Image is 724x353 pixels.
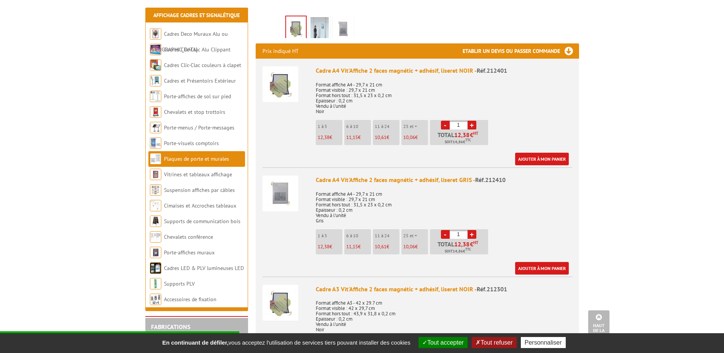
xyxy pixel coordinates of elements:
[375,244,399,249] p: €
[473,240,478,245] sup: HT
[468,230,476,239] a: +
[150,137,161,149] img: Porte-visuels comptoirs
[445,139,471,145] span: Soit €
[454,241,470,247] span: 12,38
[263,176,298,211] img: Cadre A4 Vit'Affiche 2 faces magnétic + adhésif, liseret GRIS
[403,134,415,141] span: 10,06
[375,135,399,140] p: €
[164,140,219,147] a: Porte-visuels comptoirs
[150,262,161,274] img: Cadres LED & PLV lumineuses LED
[454,132,470,138] span: 12,38
[403,124,428,129] p: 25 et +
[318,233,342,238] p: 1 à 5
[453,248,463,254] span: 14,86
[475,176,506,184] span: Réf.212410
[150,200,161,211] img: Cimaises et Accroches tableaux
[150,153,161,165] img: Plaques de porte et murales
[463,43,579,59] h3: Etablir un devis ou passer commande
[316,66,572,75] div: Cadre A4 Vit'Affiche 2 faces magnétic + adhésif, liseret NOIR -
[151,323,190,337] a: FABRICATIONS"Sur Mesure"
[150,122,161,133] img: Porte-menus / Porte-messages
[164,280,195,287] a: Supports PLV
[150,216,161,227] img: Supports de communication bois
[150,30,228,53] a: Cadres Deco Muraux Alu ou [GEOGRAPHIC_DATA]
[164,124,234,131] a: Porte-menus / Porte-messages
[318,124,342,129] p: 1 à 5
[346,244,371,249] p: €
[588,310,609,342] a: Haut de la page
[403,243,415,250] span: 10,06
[515,262,569,275] a: Ajouter à mon panier
[164,155,229,162] a: Plaques de porte et murales
[468,121,476,129] a: +
[346,134,358,141] span: 11,15
[164,233,213,240] a: Chevalets conférence
[310,17,329,41] img: porte_visuels_muraux_212401_mise_en_scene.jpg
[316,77,572,114] p: Format affiche A4 - 29,7 x 21 cm Format visible : 29,7 x 21 cm Format hors tout : 31,5 x 23 x 0,2...
[418,337,468,348] button: Tout accepter
[286,16,306,40] img: cadre_a4_2_faces_magnetic_adhesif_liseret_noir_212401.jpg
[334,17,352,41] img: cadre_a4_2_faces_magnetic_adhesif_liseret_gris_212410-_1_.jpg
[441,121,450,129] a: -
[164,249,215,256] a: Porte-affiches muraux
[164,202,236,209] a: Cimaises et Accroches tableaux
[263,66,298,102] img: Cadre A4 Vit'Affiche 2 faces magnétic + adhésif, liseret NOIR
[263,43,299,59] p: Prix indiqué HT
[346,243,358,250] span: 11,15
[164,171,232,178] a: Vitrines et tableaux affichage
[316,186,572,224] p: Format affiche A4 - 29,7 x 21 cm Format visible : 29,7 x 21 cm Format hors tout : 31,5 x 23 x 0,2...
[164,62,241,69] a: Cadres Clic-Clac couleurs à clapet
[150,247,161,258] img: Porte-affiches muraux
[150,278,161,289] img: Supports PLV
[477,285,507,293] span: Réf.212301
[316,295,572,332] p: Format affiche A3 - 42 x 29.7 cm Format visible : 42 x 29,7 cm Format hors tout : 43,9 x 31,8 x 0...
[153,12,240,19] a: Affichage Cadres et Signalétique
[150,169,161,180] img: Vitrines et tableaux affichage
[316,176,572,184] div: Cadre A4 Vit'Affiche 2 faces magnétic + adhésif, liseret GRIS -
[470,132,473,138] span: €
[318,244,342,249] p: €
[263,285,298,321] img: Cadre A3 Vit'Affiche 2 faces magnétic + adhésif, liseret NOIR
[515,153,569,165] a: Ajouter à mon panier
[150,294,161,305] img: Accessoires de fixation
[164,46,231,53] a: Cadres Clic-Clac Alu Clippant
[375,243,387,250] span: 10,61
[150,231,161,243] img: Chevalets conférence
[453,139,463,145] span: 14,86
[465,247,471,251] sup: TTC
[318,135,342,140] p: €
[375,134,387,141] span: 10,61
[473,131,478,136] sup: HT
[375,233,399,238] p: 11 à 24
[162,339,228,346] strong: En continuant de défiler,
[164,109,225,115] a: Chevalets et stop trottoirs
[318,243,329,250] span: 12,38
[346,135,371,140] p: €
[465,138,471,142] sup: TTC
[164,296,216,303] a: Accessoires de fixation
[150,184,161,196] img: Suspension affiches par câbles
[150,59,161,71] img: Cadres Clic-Clac couleurs à clapet
[164,187,235,193] a: Suspension affiches par câbles
[403,135,428,140] p: €
[150,106,161,118] img: Chevalets et stop trottoirs
[158,339,414,346] span: vous acceptez l'utilisation de services tiers pouvant installer des cookies
[316,285,572,294] div: Cadre A3 Vit'Affiche 2 faces magnétic + adhésif, liseret NOIR -
[164,93,231,100] a: Porte-affiches de sol sur pied
[150,91,161,102] img: Porte-affiches de sol sur pied
[403,233,428,238] p: 25 et +
[432,241,488,254] p: Total
[521,337,566,348] button: Personnaliser (fenêtre modale)
[346,233,371,238] p: 6 à 10
[432,132,488,145] p: Total
[441,230,450,239] a: -
[164,218,240,225] a: Supports de communication bois
[346,124,371,129] p: 6 à 10
[318,134,329,141] span: 12,38
[150,28,161,40] img: Cadres Deco Muraux Alu ou Bois
[472,337,516,348] button: Tout refuser
[445,248,471,254] span: Soit €
[164,265,244,272] a: Cadres LED & PLV lumineuses LED
[403,244,428,249] p: €
[164,77,236,84] a: Cadres et Présentoirs Extérieur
